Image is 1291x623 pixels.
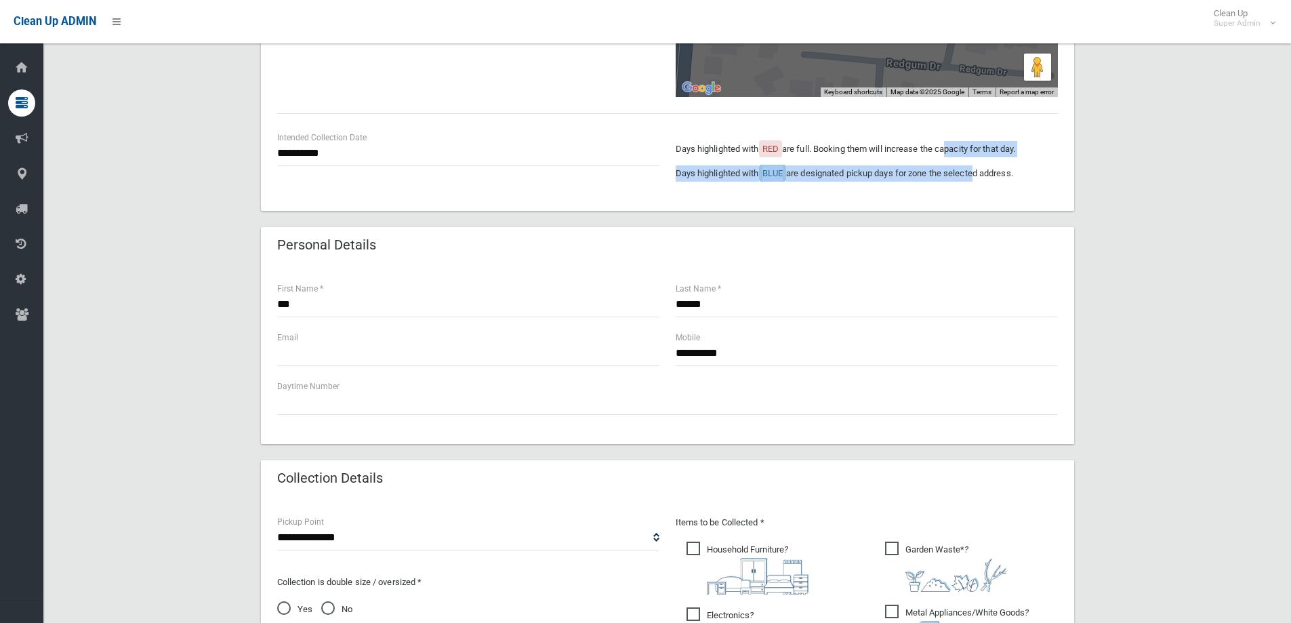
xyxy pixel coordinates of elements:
i: ? [707,544,808,595]
a: Open this area in Google Maps (opens a new window) [679,79,724,97]
span: Yes [277,601,312,618]
header: Personal Details [261,232,392,258]
img: Google [679,79,724,97]
button: Drag Pegman onto the map to open Street View [1024,54,1051,81]
a: Terms (opens in new tab) [972,88,991,96]
span: Clean Up [1207,8,1274,28]
p: Items to be Collected * [676,515,1058,531]
span: Household Furniture [687,542,808,595]
i: ? [905,544,1007,592]
a: Report a map error [1000,88,1054,96]
span: No [321,601,352,618]
img: aa9efdbe659d29b613fca23ba79d85cb.png [707,558,808,595]
span: Garden Waste* [885,542,1007,592]
span: RED [762,144,779,154]
p: Collection is double size / oversized * [277,574,659,590]
span: Map data ©2025 Google [890,88,964,96]
p: Days highlighted with are full. Booking them will increase the capacity for that day. [676,141,1058,157]
small: Super Admin [1214,18,1261,28]
span: Clean Up ADMIN [14,15,96,28]
header: Collection Details [261,465,399,491]
span: BLUE [762,168,783,178]
p: Days highlighted with are designated pickup days for zone the selected address. [676,165,1058,182]
img: 4fd8a5c772b2c999c83690221e5242e0.png [905,558,1007,592]
button: Keyboard shortcuts [824,87,882,97]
